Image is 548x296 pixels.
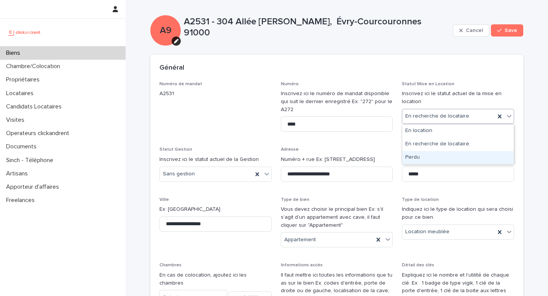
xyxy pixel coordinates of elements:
[3,49,26,57] p: Biens
[159,82,202,86] span: Numéro de mandat
[159,263,182,267] span: Chambres
[3,130,75,137] p: Operateurs clickandrent
[3,76,46,83] p: Propriétaires
[159,147,192,152] span: Statut Gestion
[159,90,272,98] p: A2531
[159,271,272,287] p: En cas de colocation, ajoutez ici les chambres
[281,147,299,152] span: Adresse
[3,157,59,164] p: Sinch - Téléphone
[3,63,66,70] p: Chambre/Colocation
[159,205,272,213] p: Ex: [GEOGRAPHIC_DATA]
[281,205,393,229] p: Vous devez choisir le principal bien Ex: s'il s'agit d'un appartement avec cave, il faut cliquer ...
[402,90,514,106] p: Inscrivez ici le statut actuel de la mise en location
[405,112,469,120] span: En recherche de locataire
[402,82,454,86] span: Statut Mise en Location
[402,271,514,295] p: Expliquez ici le nombre et l'utilité de chaque clé. Ex : 1 badge de type vigik, 1 clé de la porte...
[3,90,40,97] p: Locataires
[3,197,41,204] p: Freelances
[3,170,34,177] p: Artisans
[402,263,434,267] span: Détail des clés
[159,64,184,72] h2: Général
[281,82,299,86] span: Numéro
[284,236,316,244] span: Appartement
[159,197,169,202] span: Ville
[402,124,514,138] div: En location
[3,103,68,110] p: Candidats Locataires
[405,228,449,236] span: Location meublée
[163,170,195,178] span: Sans gestion
[159,156,272,164] p: Inscrivez ici le statut actuel de la Gestion
[281,263,323,267] span: Informations accès
[402,205,514,221] p: Indiquez ici le type de location qui sera choisi pour ce bien.
[3,116,30,124] p: Visites
[281,90,393,113] p: Inscrivez ici le numéro de mandat disponible qui suit le dernier enregistré Ex: "272" pour le A272
[505,28,517,33] span: Save
[402,138,514,151] div: En recherche de locataire
[453,24,489,37] button: Cancel
[491,24,523,37] button: Save
[281,197,309,202] span: Type de bien
[184,16,450,38] p: A2531 - 304 Allée [PERSON_NAME], Évry-Courcouronnes 91000
[402,151,514,164] div: Perdu
[3,183,65,191] p: Apporteur d'affaires
[466,28,483,33] span: Cancel
[6,25,43,40] img: UCB0brd3T0yccxBKYDjQ
[3,143,43,150] p: Documents
[402,197,439,202] span: Type de location
[281,156,393,164] p: Numéro + rue Ex: [STREET_ADDRESS]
